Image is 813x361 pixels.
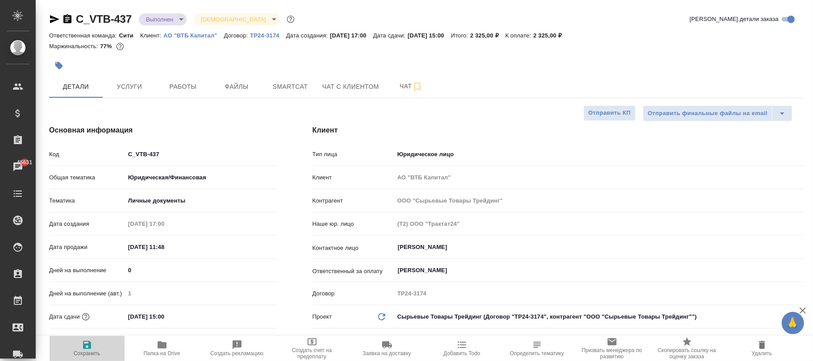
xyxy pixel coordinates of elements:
[798,270,800,271] button: Open
[125,310,203,323] input: ✎ Введи что-нибудь
[162,81,204,92] span: Работы
[144,350,180,357] span: Папка на Drive
[285,13,296,25] button: Доп статусы указывают на важность/срочность заказа
[76,13,132,25] a: C_VTB-437
[313,312,332,321] p: Проект
[505,32,534,39] p: К оплате:
[330,32,373,39] p: [DATE] 17:00
[313,220,394,228] p: Наше юр. лицо
[390,81,433,92] span: Чат
[125,170,277,185] div: Юридическая/Финансовая
[100,43,114,50] p: 77%
[394,287,803,300] input: Пустое поле
[275,336,350,361] button: Создать счет на предоплату
[350,336,425,361] button: Заявка на доставку
[655,347,719,360] span: Скопировать ссылку на оценку заказа
[313,289,394,298] p: Договор
[114,41,126,52] button: 452.50 RUB;
[139,13,187,25] div: Выполнен
[313,244,394,253] p: Контактное лицо
[313,173,394,182] p: Клиент
[425,336,500,361] button: Добавить Todo
[224,32,250,39] p: Договор:
[127,334,139,346] button: Выбери, если сб и вс нужно считать рабочими днями для выполнения заказа.
[2,156,33,178] a: 45631
[49,150,125,159] p: Код
[250,31,286,39] a: ТР24-3174
[250,32,286,39] p: ТР24-3174
[280,347,344,360] span: Создать счет на предоплату
[49,56,69,75] button: Добавить тэг
[269,81,312,92] span: Smartcat
[643,105,792,121] div: split button
[210,350,263,357] span: Создать рекламацию
[394,147,803,162] div: Юридическое лицо
[322,81,379,92] span: Чат с клиентом
[782,312,804,334] button: 🙏
[648,108,767,119] span: Отправить финальные файлы на email
[49,220,125,228] p: Дата создания
[443,350,480,357] span: Добавить Todo
[643,105,772,121] button: Отправить финальные файлы на email
[394,194,803,207] input: Пустое поле
[690,15,779,24] span: [PERSON_NAME] детали заказа
[49,173,125,182] p: Общая тематика
[313,125,803,136] h4: Клиент
[50,336,125,361] button: Сохранить
[62,336,121,344] span: Учитывать выходные
[412,81,423,92] svg: Подписаться
[408,32,451,39] p: [DATE] 15:00
[785,314,800,332] span: 🙏
[584,105,636,121] button: Отправить КП
[125,217,203,230] input: Пустое поле
[74,350,100,357] span: Сохранить
[163,32,224,39] p: АО "ВТБ Капитал"
[80,311,92,323] button: Если добавить услуги и заполнить их объемом, то дата рассчитается автоматически
[752,350,772,357] span: Удалить
[650,336,725,361] button: Скопировать ссылку на оценку заказа
[373,32,408,39] p: Дата сдачи:
[313,196,394,205] p: Контрагент
[125,148,277,161] input: ✎ Введи что-нибудь
[62,14,73,25] button: Скопировать ссылку
[49,289,125,298] p: Дней на выполнение (авт.)
[588,108,631,118] span: Отправить КП
[49,196,125,205] p: Тематика
[798,246,800,248] button: Open
[580,347,644,360] span: Призвать менеджера по развитию
[394,217,803,230] input: Пустое поле
[451,32,470,39] p: Итого:
[54,81,97,92] span: Детали
[143,16,176,23] button: Выполнен
[470,32,505,39] p: 2 325,00 ₽
[140,32,163,39] p: Клиент:
[394,309,803,324] div: Сырьевые Товары Трейдинг (Договор "ТР24-3174", контрагент "ООО "Сырьевые Товары Трейдинг"")
[725,336,800,361] button: Удалить
[500,336,575,361] button: Определить тематику
[49,32,119,39] p: Ответственная команда:
[534,32,569,39] p: 2 325,00 ₽
[49,266,125,275] p: Дней на выполнение
[12,158,38,167] span: 45631
[125,287,277,300] input: Пустое поле
[125,241,203,253] input: ✎ Введи что-нибудь
[108,81,151,92] span: Услуги
[125,336,200,361] button: Папка на Drive
[575,336,650,361] button: Призвать менеджера по развитию
[286,32,330,39] p: Дата создания:
[363,350,411,357] span: Заявка на доставку
[163,31,224,39] a: АО "ВТБ Капитал"
[49,125,277,136] h4: Основная информация
[49,312,80,321] p: Дата сдачи
[125,193,277,208] div: Личные документы
[198,16,268,23] button: [DEMOGRAPHIC_DATA]
[394,171,803,184] input: Пустое поле
[313,267,394,276] p: Ответственный за оплату
[119,32,140,39] p: Сити
[49,243,125,252] p: Дата продажи
[49,14,60,25] button: Скопировать ссылку для ЯМессенджера
[313,150,394,159] p: Тип лица
[510,350,564,357] span: Определить тематику
[49,43,100,50] p: Маржинальность:
[215,81,258,92] span: Файлы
